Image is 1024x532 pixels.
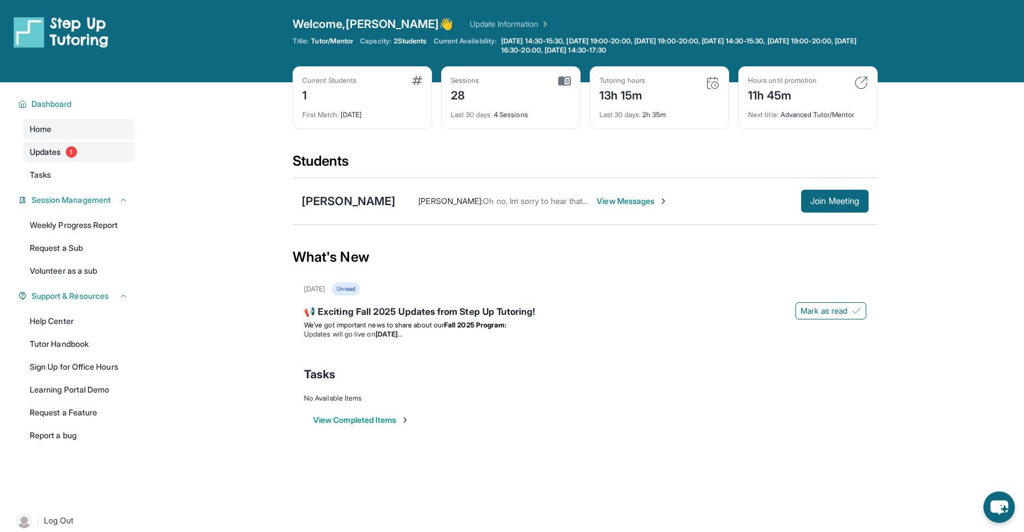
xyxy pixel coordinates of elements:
[14,16,109,48] img: logo
[23,142,135,162] a: Updates1
[23,357,135,377] a: Sign Up for Office Hours
[597,195,668,207] span: View Messages
[599,110,641,119] span: Last 30 days :
[599,85,645,103] div: 13h 15m
[599,76,645,85] div: Tutoring hours
[31,290,109,302] span: Support & Resources
[23,119,135,139] a: Home
[302,76,357,85] div: Current Students
[444,321,506,329] strong: Fall 2025 Program:
[23,238,135,258] a: Request a Sub
[23,311,135,331] a: Help Center
[23,379,135,400] a: Learning Portal Demo
[302,193,395,209] div: [PERSON_NAME]
[451,76,479,85] div: Sessions
[558,76,571,86] img: card
[302,103,422,119] div: [DATE]
[23,215,135,235] a: Weekly Progress Report
[302,85,357,103] div: 1
[451,110,492,119] span: Last 30 days :
[30,146,61,158] span: Updates
[983,491,1015,523] button: chat-button
[706,76,719,90] img: card
[483,196,822,206] span: Oh no, Im sorry to hear that. Take care of yourselves. Yes 3 days next week works. Thank you
[31,98,72,110] span: Dashboard
[293,37,309,46] span: Title:
[304,330,866,339] li: Updates will go live on
[23,425,135,446] a: Report a bug
[31,194,111,206] span: Session Management
[748,76,817,85] div: Hours until promotion
[27,290,128,302] button: Support & Resources
[801,305,847,317] span: Mark as read
[810,198,859,205] span: Join Meeting
[30,123,51,135] span: Home
[854,76,868,90] img: card
[434,37,497,55] span: Current Availability:
[748,85,817,103] div: 11h 45m
[44,515,74,526] span: Log Out
[748,110,779,119] span: Next title :
[501,37,875,55] span: [DATE] 14:30-15:30, [DATE] 19:00-20:00, [DATE] 19:00-20:00, [DATE] 14:30-15:30, [DATE] 19:00-20:0...
[412,76,422,85] img: card
[360,37,391,46] span: Capacity:
[16,513,32,529] img: user-img
[37,514,39,527] span: |
[418,196,483,206] span: [PERSON_NAME] :
[795,302,866,319] button: Mark as read
[23,334,135,354] a: Tutor Handbook
[302,110,339,119] span: First Match :
[852,306,861,315] img: Mark as read
[304,305,866,321] div: 📢 Exciting Fall 2025 Updates from Step Up Tutoring!
[27,194,128,206] button: Session Management
[293,232,878,282] div: What's New
[304,285,325,294] div: [DATE]
[304,321,444,329] span: We’ve got important news to share about our
[659,197,668,206] img: Chevron-Right
[375,330,402,338] strong: [DATE]
[313,414,410,426] button: View Completed Items
[304,394,866,403] div: No Available Items
[599,103,719,119] div: 2h 35m
[499,37,878,55] a: [DATE] 14:30-15:30, [DATE] 19:00-20:00, [DATE] 19:00-20:00, [DATE] 14:30-15:30, [DATE] 19:00-20:0...
[23,402,135,423] a: Request a Feature
[451,103,571,119] div: 4 Sessions
[30,169,51,181] span: Tasks
[293,152,878,177] div: Students
[332,282,359,295] div: Unread
[394,37,427,46] span: 2 Students
[293,16,454,32] span: Welcome, [PERSON_NAME] 👋
[470,18,550,30] a: Update Information
[304,366,335,382] span: Tasks
[801,190,869,213] button: Join Meeting
[23,261,135,281] a: Volunteer as a sub
[23,165,135,185] a: Tasks
[748,103,868,119] div: Advanced Tutor/Mentor
[66,146,77,158] span: 1
[311,37,353,46] span: Tutor/Mentor
[27,98,128,110] button: Dashboard
[538,18,550,30] img: Chevron Right
[451,85,479,103] div: 28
